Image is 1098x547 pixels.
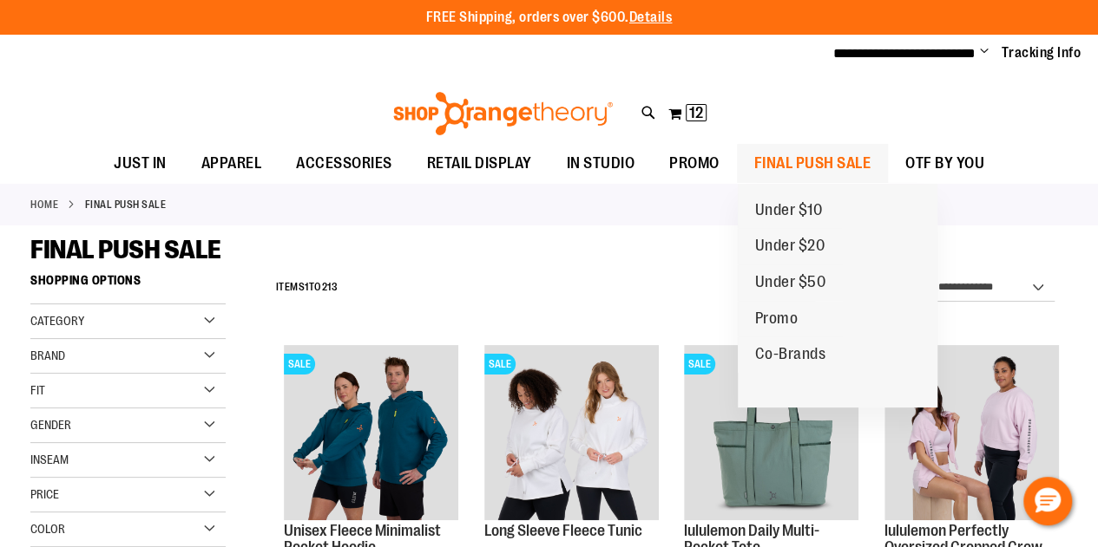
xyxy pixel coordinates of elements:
[567,144,635,183] span: IN STUDIO
[30,348,65,362] span: Brand
[30,265,226,304] strong: Shopping Options
[738,184,937,408] ul: FINAL PUSH SALE
[754,144,871,183] span: FINAL PUSH SALE
[888,144,1002,184] a: OTF BY YOU
[484,522,642,539] a: Long Sleeve Fleece Tunic
[322,281,339,293] span: 213
[30,487,59,501] span: Price
[684,345,858,522] a: lululemon Daily Multi-Pocket ToteSALE
[1002,43,1082,62] a: Tracking Info
[484,354,516,374] span: SALE
[276,274,339,301] h2: Items to
[201,144,262,183] span: APPAREL
[980,44,989,62] button: Account menu
[296,144,392,183] span: ACCESSORIES
[549,144,653,184] a: IN STUDIO
[629,10,673,25] a: Details
[484,345,659,522] a: Product image for Fleece Long SleeveSALE
[755,345,826,367] span: Co-Brands
[884,345,1059,522] a: lululemon Perfectly Oversized Cropped CrewSALE
[755,273,826,295] span: Under $50
[755,201,823,223] span: Under $10
[652,144,737,184] a: PROMO
[30,314,84,328] span: Category
[669,144,720,183] span: PROMO
[427,144,532,183] span: RETAIL DISPLAY
[738,301,816,337] a: Promo
[391,92,615,135] img: Shop Orangetheory
[279,144,410,184] a: ACCESSORIES
[85,197,167,212] strong: FINAL PUSH SALE
[30,235,221,264] span: FINAL PUSH SALE
[96,144,184,184] a: JUST IN
[738,336,844,373] a: Co-Brands
[884,345,1059,519] img: lululemon Perfectly Oversized Cropped Crew
[689,104,703,121] span: 12
[755,237,825,258] span: Under $20
[305,281,309,293] span: 1
[30,197,58,212] a: Home
[484,345,659,519] img: Product image for Fleece Long Sleeve
[30,418,71,432] span: Gender
[410,144,549,184] a: RETAIL DISPLAY
[30,453,69,466] span: Inseam
[30,522,65,536] span: Color
[114,144,167,183] span: JUST IN
[755,309,799,331] span: Promo
[738,264,844,301] a: Under $50
[684,345,858,519] img: lululemon Daily Multi-Pocket Tote
[284,354,315,374] span: SALE
[684,354,715,374] span: SALE
[738,228,843,264] a: Under $20
[905,144,984,183] span: OTF BY YOU
[284,345,458,519] img: Unisex Fleece Minimalist Pocket Hoodie
[737,144,889,183] a: FINAL PUSH SALE
[1023,477,1072,525] button: Hello, have a question? Let’s chat.
[426,8,673,28] p: FREE Shipping, orders over $600.
[184,144,279,184] a: APPAREL
[284,345,458,522] a: Unisex Fleece Minimalist Pocket HoodieSALE
[738,192,840,229] a: Under $10
[30,383,45,397] span: Fit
